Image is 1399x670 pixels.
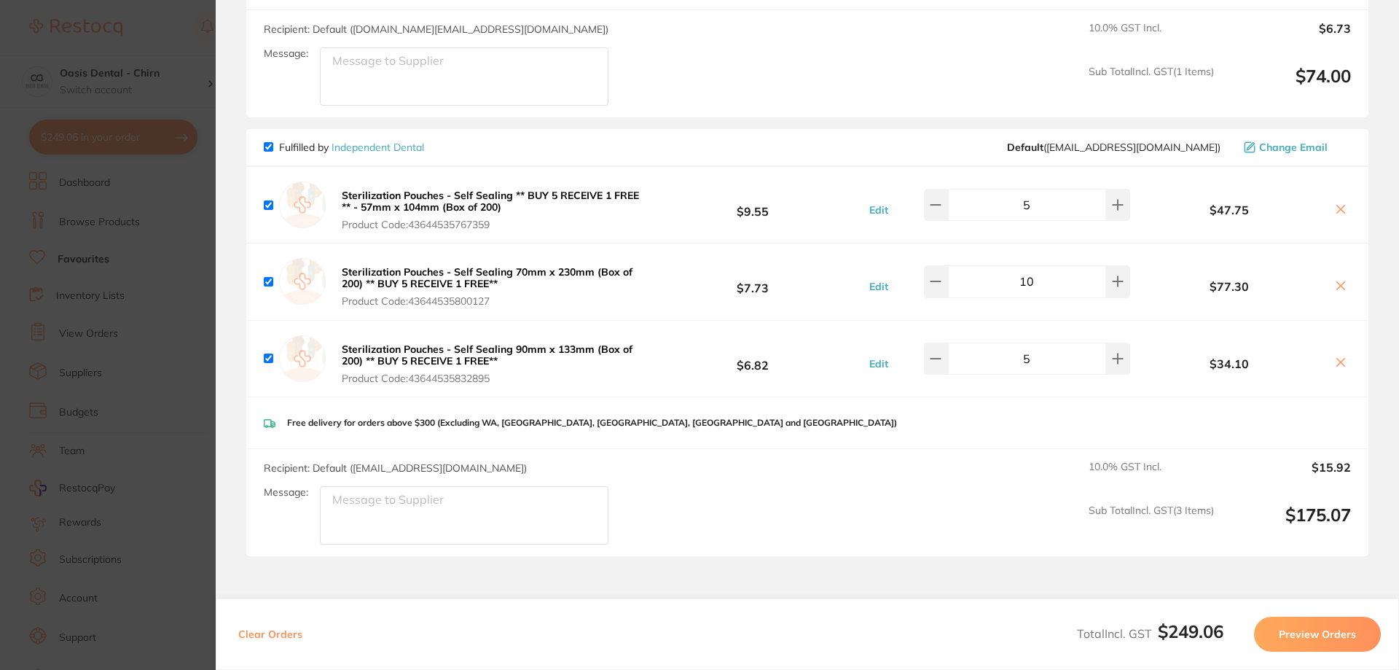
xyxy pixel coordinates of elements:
p: Fulfilled by [279,141,424,153]
span: Sub Total Incl. GST ( 3 Items) [1089,505,1214,545]
img: empty.jpg [279,335,326,382]
button: Edit [865,280,893,293]
span: 10.0 % GST Incl. [1089,22,1214,54]
b: Default [1007,141,1043,154]
span: 10.0 % GST Incl. [1089,461,1214,493]
output: $175.07 [1226,505,1351,545]
b: $9.55 [644,192,861,219]
button: Clear Orders [234,617,307,652]
button: Sterilization Pouches - Self Sealing 90mm x 133mm (Box of 200) ** BUY 5 RECEIVE 1 FREE** Product ... [337,343,644,385]
button: Change Email [1239,141,1351,154]
span: Total Incl. GST [1077,626,1223,641]
span: Recipient: Default ( [EMAIL_ADDRESS][DOMAIN_NAME] ) [264,461,527,475]
p: Free delivery for orders above $300 (Excluding WA, [GEOGRAPHIC_DATA], [GEOGRAPHIC_DATA], [GEOGRAP... [287,418,897,428]
b: $249.06 [1158,620,1223,642]
output: $74.00 [1226,66,1351,106]
button: Edit [865,203,893,217]
b: $7.73 [644,268,861,295]
span: Change Email [1259,141,1328,153]
img: empty.jpg [279,182,326,228]
b: Sterilization Pouches - Self Sealing 90mm x 133mm (Box of 200) ** BUY 5 RECEIVE 1 FREE** [342,343,632,367]
img: empty.jpg [279,258,326,305]
span: Recipient: Default ( [DOMAIN_NAME][EMAIL_ADDRESS][DOMAIN_NAME] ) [264,23,608,36]
b: $77.30 [1134,280,1325,293]
span: Product Code: 43644535767359 [342,219,640,230]
output: $15.92 [1226,461,1351,493]
span: Product Code: 43644535832895 [342,373,640,384]
label: Message: [264,47,308,60]
b: $47.75 [1134,203,1325,217]
label: Message: [264,486,308,499]
b: Sterilization Pouches - Self Sealing 70mm x 230mm (Box of 200) ** BUY 5 RECEIVE 1 FREE** [342,265,632,290]
button: Sterilization Pouches - Self Sealing 70mm x 230mm (Box of 200) ** BUY 5 RECEIVE 1 FREE** Product ... [337,265,644,308]
span: orders@independentdental.com.au [1007,141,1220,153]
span: Product Code: 43644535800127 [342,295,640,307]
button: Sterilization Pouches - Self Sealing ** BUY 5 RECEIVE 1 FREE ** - 57mm x 104mm (Box of 200) Produ... [337,189,644,231]
span: Sub Total Incl. GST ( 1 Items) [1089,66,1214,106]
button: Preview Orders [1254,617,1381,652]
a: Independent Dental [332,141,424,154]
b: $34.10 [1134,357,1325,370]
b: Sterilization Pouches - Self Sealing ** BUY 5 RECEIVE 1 FREE ** - 57mm x 104mm (Box of 200) [342,189,639,214]
b: $6.82 [644,345,861,372]
output: $6.73 [1226,22,1351,54]
button: Edit [865,357,893,370]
